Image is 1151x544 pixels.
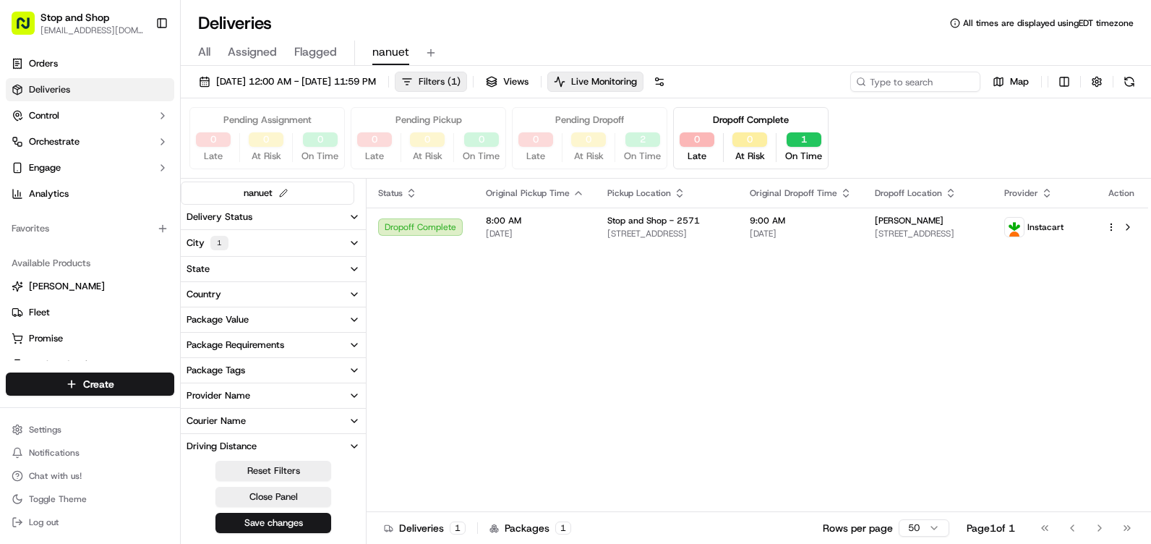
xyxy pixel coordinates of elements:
span: [PERSON_NAME] [29,280,105,293]
button: 1 [787,132,821,147]
div: Packages [489,521,571,535]
button: Log out [6,512,174,532]
span: ( 1 ) [448,75,461,88]
button: Refresh [1119,72,1139,92]
div: Deliveries [384,521,466,535]
button: 0 [196,132,231,147]
div: Action [1106,187,1137,199]
p: Welcome 👋 [14,58,263,81]
div: Dropoff Complete [713,114,789,127]
div: Favorites [6,217,174,240]
span: Live Monitoring [571,75,637,88]
div: 💻 [122,211,134,223]
span: Flagged [294,43,337,61]
button: 0 [680,132,714,147]
span: At Risk [252,150,281,163]
span: Provider [1004,187,1038,199]
div: Start new chat [49,138,237,153]
button: [PERSON_NAME] [6,275,174,298]
span: Settings [29,424,61,435]
button: Provider Name [181,383,366,408]
button: Control [6,104,174,127]
button: Save changes [215,513,331,533]
span: Notifications [29,447,80,459]
div: Driving Distance [187,440,257,453]
button: City1 [181,230,366,256]
span: Fleet [29,306,50,319]
span: Original Pickup Time [486,187,570,199]
button: Live Monitoring [547,72,643,92]
span: Assigned [228,43,277,61]
button: Driving Distance [181,434,366,459]
span: Late [688,150,706,163]
button: State [181,257,366,281]
span: [DATE] 12:00 AM - [DATE] 11:59 PM [216,75,376,88]
button: Package Value [181,307,366,332]
div: Package Tags [187,364,245,377]
span: On Time [785,150,822,163]
button: Create [6,373,174,396]
button: [EMAIL_ADDRESS][DOMAIN_NAME] [40,25,144,36]
span: [DATE] [750,228,852,239]
div: 1 [210,236,228,250]
a: Deliveries [6,78,174,101]
span: Late [365,150,384,163]
span: Original Dropoff Time [750,187,837,199]
span: On Time [301,150,338,163]
button: Filters(1) [395,72,467,92]
button: Promise [6,327,174,350]
span: Filters [419,75,461,88]
div: Page 1 of 1 [967,521,1015,535]
div: Courier Name [187,415,246,428]
span: Promise [29,332,63,345]
span: Log out [29,517,59,528]
div: Country [187,288,221,301]
a: Fleet [12,306,168,319]
span: All [198,43,210,61]
span: Control [29,109,59,122]
span: Knowledge Base [29,210,111,224]
span: Map [1010,75,1029,88]
button: 2 [625,132,660,147]
button: 0 [357,132,392,147]
span: Analytics [29,187,69,200]
span: On Time [463,150,500,163]
img: 1736555255976-a54dd68f-1ca7-489b-9aae-adbdc363a1c4 [14,138,40,164]
button: Stop and Shop [40,10,109,25]
a: Orders [6,52,174,75]
span: Engage [29,161,61,174]
span: Instacart [1027,221,1064,233]
div: Pending Pickup [395,114,462,127]
span: At Risk [735,150,765,163]
span: Stop and Shop - 2571 [607,215,700,226]
button: Reset Filters [215,461,331,481]
span: [DATE] [486,228,584,239]
div: 1 [555,522,571,535]
span: Dropoff Location [875,187,942,199]
span: Orders [29,57,58,70]
span: Late [204,150,223,163]
a: Promise [12,332,168,345]
div: Provider Name [187,389,250,402]
a: 💻API Documentation [116,204,238,230]
input: Type to search [850,72,980,92]
a: Powered byPylon [102,245,175,256]
span: On Time [624,150,661,163]
span: 8:00 AM [486,215,584,226]
img: profile_instacart_ahold_partner.png [1005,218,1024,237]
span: Chat with us! [29,470,82,482]
button: Product Catalog [6,353,174,376]
span: Toggle Theme [29,493,87,505]
span: At Risk [574,150,604,163]
div: Pending Dropoff0Late0At Risk2On Time [512,107,667,169]
button: Notifications [6,443,174,463]
div: Available Products [6,252,174,275]
span: [STREET_ADDRESS] [607,228,727,239]
button: Stop and Shop[EMAIL_ADDRESS][DOMAIN_NAME] [6,6,150,41]
div: Dropoff Complete0Late0At Risk1On Time [673,107,829,169]
button: Views [479,72,535,92]
span: nanuet [372,43,409,61]
div: We're available if you need us! [49,153,183,164]
span: Pylon [144,245,175,256]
